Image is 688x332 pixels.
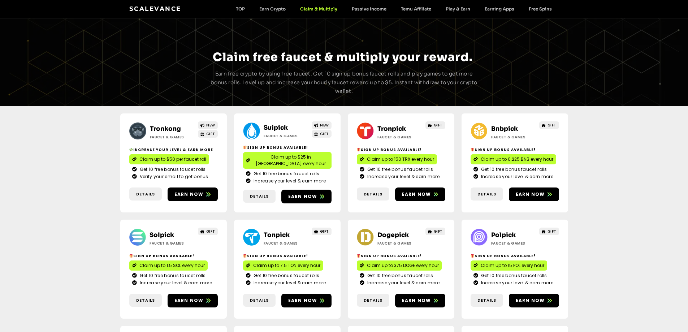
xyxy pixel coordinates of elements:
a: Scalevance [129,5,181,12]
a: Claim up to 375 DOGE every hour [357,260,442,271]
a: Tronkong [150,125,181,133]
a: GIFT [425,121,445,129]
h2: Sign Up Bonus Available! [357,253,445,259]
img: 🎁 [471,148,474,151]
a: Earn now [168,294,218,307]
a: GIFT [198,130,218,138]
a: Bnbpick [491,125,518,133]
span: Earn now [402,297,431,304]
img: 🎁 [243,254,247,258]
h2: Increase your level & earn more [129,147,218,152]
span: Details [136,191,155,197]
h2: Faucet & Games [491,241,536,246]
a: Details [357,294,389,307]
span: NEW [206,122,215,128]
span: GIFT [320,229,329,234]
img: 🎁 [357,254,360,258]
h2: Faucet & Games [377,134,423,140]
span: Claim up to 0.225 BNB every hour [481,156,553,163]
h2: Faucet & Games [491,134,536,140]
span: Details [250,297,269,303]
a: Claim up to 7.5 TON every hour [243,260,323,271]
a: Play & Earn [438,6,477,12]
span: Get 10 free bonus faucet rolls [138,166,206,173]
a: Details [243,294,276,307]
h2: Sign Up Bonus Available! [243,253,332,259]
h2: Faucet & Games [150,241,195,246]
span: Claim up to $25 in [GEOGRAPHIC_DATA] every hour [253,154,329,167]
span: Earn now [288,297,317,304]
span: Earn now [288,193,317,200]
span: Verify your email to get bonus [138,173,208,180]
span: GIFT [320,131,329,137]
h2: Faucet & Games [264,241,309,246]
a: Details [243,190,276,203]
span: Claim up to 375 DOGE every hour [367,262,439,269]
span: NEW [320,122,329,128]
a: Tonpick [264,231,290,239]
span: GIFT [548,122,557,128]
nav: Menu [229,6,559,12]
span: Increase your level & earn more [365,173,440,180]
h2: Faucet & Games [264,133,309,139]
span: Claim up to 1.5 SOL every hour [139,262,205,269]
span: Earn now [516,191,545,198]
span: Earn now [402,191,431,198]
span: Claim up to $50 per faucet roll [139,156,206,163]
a: GIFT [425,228,445,235]
span: Get 10 free bonus faucet rolls [252,171,320,177]
a: Claim & Multiply [293,6,345,12]
img: 🎁 [357,148,360,151]
a: Earn now [509,294,559,307]
h2: Faucet & Games [150,134,195,140]
a: Details [129,294,162,307]
img: 🎁 [243,146,247,149]
a: GIFT [198,228,218,235]
span: Get 10 free bonus faucet rolls [479,272,547,279]
a: TOP [229,6,252,12]
span: GIFT [434,122,443,128]
a: Claim up to $25 in [GEOGRAPHIC_DATA] every hour [243,152,332,169]
span: Increase your level & earn more [479,173,553,180]
span: Earn now [174,191,204,198]
span: Details [136,297,155,303]
span: Get 10 free bonus faucet rolls [138,272,206,279]
h2: Sign Up Bonus Available! [471,147,559,152]
span: GIFT [548,229,557,234]
span: Claim up to 15 POL every hour [481,262,544,269]
a: Passive Income [345,6,394,12]
a: Dogepick [377,231,409,239]
h2: Sign Up Bonus Available! [129,253,218,259]
a: Temu Affiliate [394,6,438,12]
span: Claim up to 7.5 TON every hour [253,262,320,269]
img: 🎁 [129,254,133,258]
a: GIFT [539,121,559,129]
a: Earn now [395,187,445,201]
a: GIFT [312,130,332,138]
a: NEW [198,121,218,129]
a: Solpick [150,231,174,239]
span: Details [477,191,496,197]
span: Details [250,193,269,199]
span: Increase your level & earn more [365,280,440,286]
span: Increase your level & earn more [252,280,326,286]
a: Details [357,187,389,201]
a: Suipick [264,124,288,131]
span: Earn now [516,297,545,304]
span: Details [364,191,382,197]
h2: Sign Up Bonus Available! [357,147,445,152]
a: Claim up to 1.5 SOL every hour [129,260,208,271]
span: Increase your level & earn more [138,280,212,286]
a: GIFT [539,228,559,235]
a: Earn now [168,187,218,201]
a: Polpick [491,231,516,239]
a: Claim up to 150 TRX every hour [357,154,437,164]
span: GIFT [206,131,215,137]
a: Details [471,294,503,307]
img: 🎁 [471,254,474,258]
span: Claim free faucet & multiply your reward. [213,50,473,64]
a: Free Spins [522,6,559,12]
a: Earn now [395,294,445,307]
a: Earn now [281,294,332,307]
a: Details [471,187,503,201]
